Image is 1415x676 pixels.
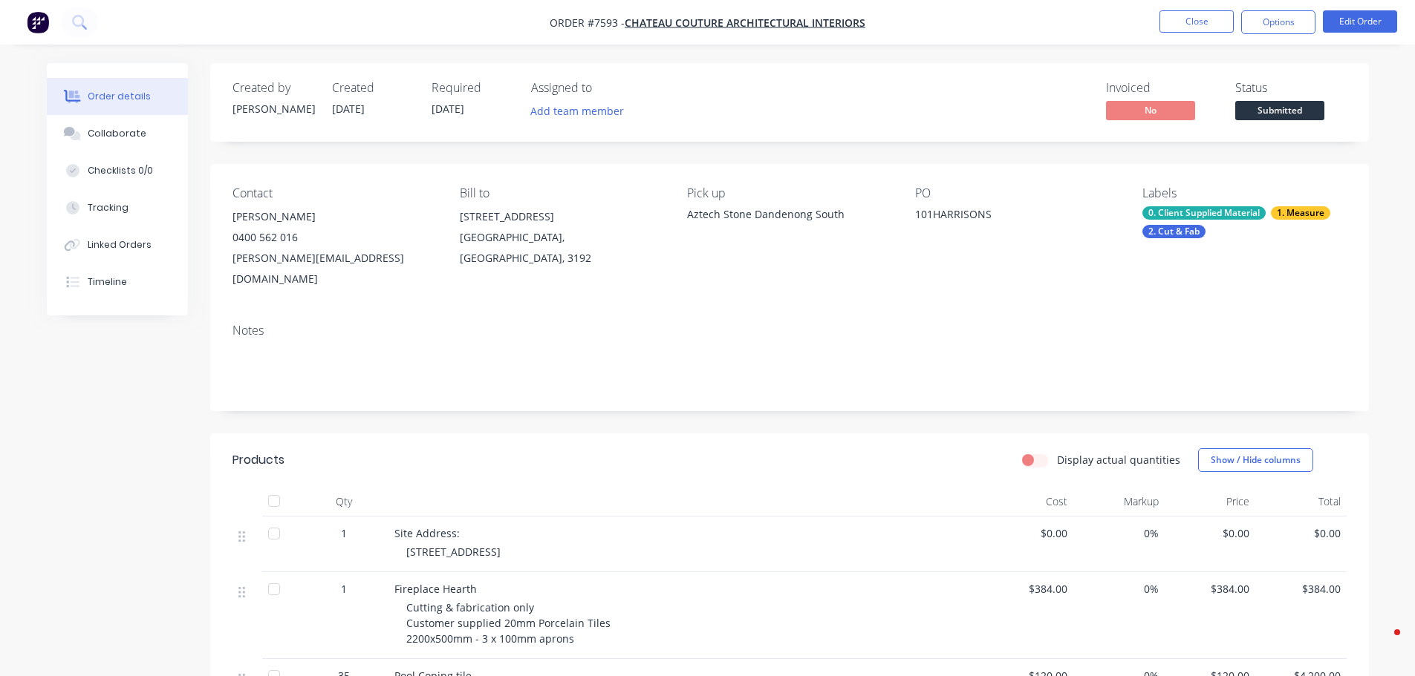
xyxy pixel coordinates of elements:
div: Created by [232,81,314,95]
div: Qty [299,487,388,516]
div: 0. Client Supplied Material [1142,206,1266,220]
div: Linked Orders [88,238,152,252]
span: [STREET_ADDRESS] [406,545,501,559]
div: [PERSON_NAME][EMAIL_ADDRESS][DOMAIN_NAME] [232,248,436,289]
span: [DATE] [432,102,464,116]
span: $0.00 [1261,525,1341,541]
div: Markup [1073,487,1165,516]
div: Cost [983,487,1074,516]
div: [PERSON_NAME] [232,206,436,227]
span: [DATE] [332,102,365,116]
span: $0.00 [1171,525,1250,541]
button: Show / Hide columns [1198,448,1313,472]
span: 1 [341,525,347,541]
div: [PERSON_NAME] [232,101,314,117]
span: Submitted [1235,101,1324,119]
div: Bill to [460,186,663,200]
div: Aztech Stone Dandenong South [687,206,891,222]
div: Status [1235,81,1347,95]
button: Edit Order [1323,10,1397,33]
div: Collaborate [88,127,146,140]
button: Collaborate [47,115,188,152]
button: Close [1159,10,1234,33]
span: $0.00 [989,525,1068,541]
div: PO [915,186,1119,200]
span: $384.00 [1171,581,1250,597]
iframe: Intercom live chat [1364,626,1400,661]
div: 1. Measure [1271,206,1330,220]
div: Total [1255,487,1347,516]
div: Labels [1142,186,1346,200]
div: [GEOGRAPHIC_DATA], [GEOGRAPHIC_DATA], 3192 [460,227,663,269]
button: Timeline [47,263,188,301]
div: Tracking [88,201,129,214]
div: [STREET_ADDRESS][GEOGRAPHIC_DATA], [GEOGRAPHIC_DATA], 3192 [460,206,663,269]
div: Order details [88,90,151,103]
span: Order #7593 - [550,16,625,30]
div: Pick up [687,186,891,200]
label: Display actual quantities [1057,452,1180,467]
span: Fireplace Hearth [394,582,477,596]
span: $384.00 [1261,581,1341,597]
button: Submitted [1235,101,1324,123]
button: Checklists 0/0 [47,152,188,189]
div: Checklists 0/0 [88,164,153,177]
button: Options [1241,10,1315,34]
span: Site Address: [394,526,460,540]
div: Timeline [88,275,127,289]
div: Required [432,81,513,95]
div: 101HARRISONS [915,206,1101,227]
button: Linked Orders [47,226,188,263]
div: Price [1165,487,1256,516]
button: Add team member [522,101,631,121]
div: [PERSON_NAME]0400 562 016[PERSON_NAME][EMAIL_ADDRESS][DOMAIN_NAME] [232,206,436,289]
button: Order details [47,78,188,115]
div: Products [232,451,284,469]
span: 1 [341,581,347,597]
div: 2. Cut & Fab [1142,225,1206,238]
div: [STREET_ADDRESS] [460,206,663,227]
span: Cutting & fabrication only Customer supplied 20mm Porcelain Tiles 2200x500mm - 3 x 100mm aprons [406,600,611,646]
div: Assigned to [531,81,680,95]
span: 0% [1079,581,1159,597]
div: Invoiced [1106,81,1217,95]
div: 0400 562 016 [232,227,436,248]
div: Notes [232,324,1347,338]
div: Created [332,81,414,95]
span: No [1106,101,1195,119]
a: Chateau Couture Architectural Interiors [625,16,865,30]
span: $384.00 [989,581,1068,597]
span: 0% [1079,525,1159,541]
img: Factory [27,11,49,33]
div: Contact [232,186,436,200]
button: Tracking [47,189,188,226]
button: Add team member [531,101,632,121]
